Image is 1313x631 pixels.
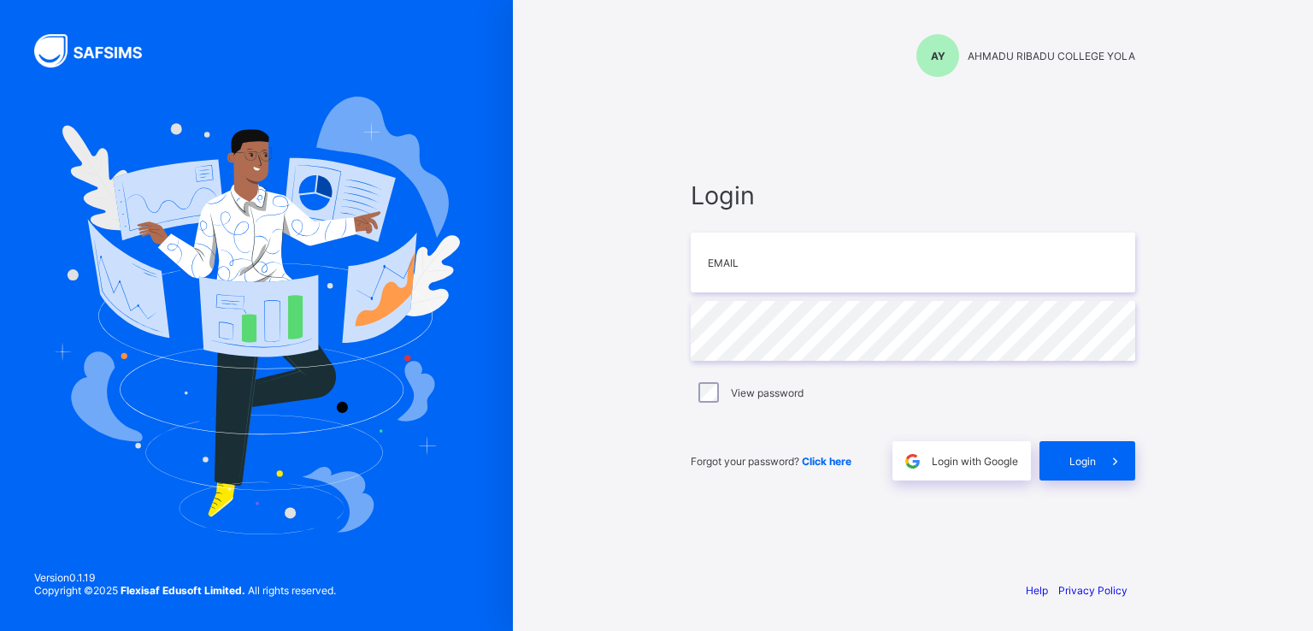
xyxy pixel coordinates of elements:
span: Copyright © 2025 All rights reserved. [34,584,336,597]
span: AHMADU RIBADU COLLEGE YOLA [968,50,1135,62]
img: SAFSIMS Logo [34,34,162,68]
span: Login [691,180,1135,210]
span: Login [1069,455,1096,468]
strong: Flexisaf Edusoft Limited. [121,584,245,597]
span: Login with Google [932,455,1018,468]
label: View password [731,386,804,399]
img: google.396cfc9801f0270233282035f929180a.svg [903,451,922,471]
a: Click here [802,455,851,468]
a: Privacy Policy [1058,584,1128,597]
span: AY [931,50,945,62]
span: Version 0.1.19 [34,571,336,584]
img: Hero Image [53,97,460,534]
span: Forgot your password? [691,455,851,468]
a: Help [1026,584,1048,597]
